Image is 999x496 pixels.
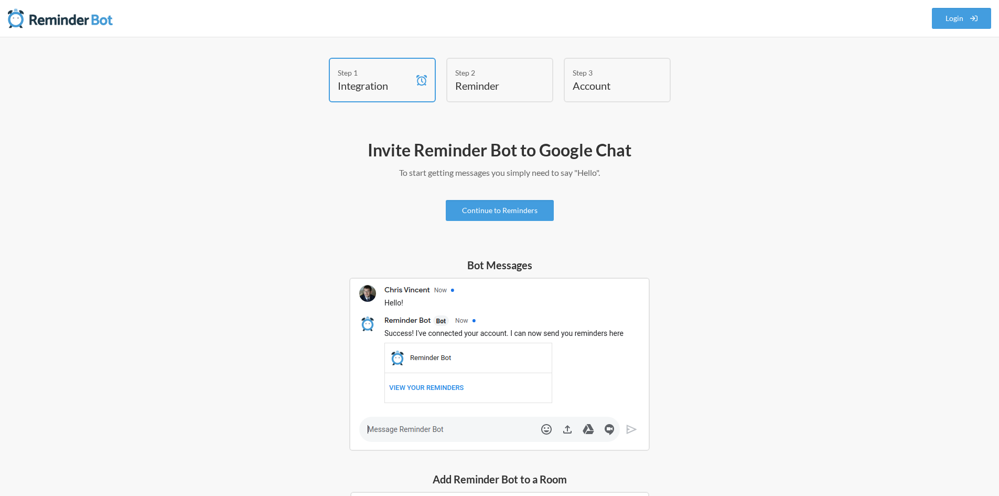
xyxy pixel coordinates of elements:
[349,258,650,272] h5: Bot Messages
[196,139,804,161] h2: Invite Reminder Bot to Google Chat
[932,8,992,29] a: Login
[350,472,649,487] h5: Add Reminder Bot to a Room
[573,78,646,93] h4: Account
[338,78,411,93] h4: Integration
[455,78,529,93] h4: Reminder
[196,166,804,179] p: To start getting messages you simply need to say "Hello".
[455,67,529,78] div: Step 2
[573,67,646,78] div: Step 3
[446,200,554,221] a: Continue to Reminders
[338,67,411,78] div: Step 1
[8,8,113,29] img: Reminder Bot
